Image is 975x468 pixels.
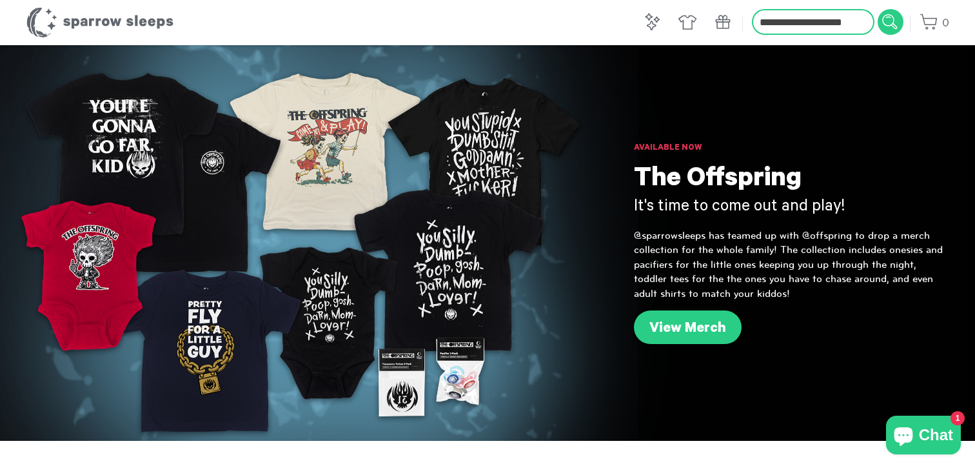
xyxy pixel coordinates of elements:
a: 0 [920,10,949,37]
inbox-online-store-chat: Shopify online store chat [882,416,965,458]
a: Apparel [678,10,697,38]
h1: The Offspring [634,165,949,197]
h6: Available Now [634,142,949,155]
h1: Sparrow Sleeps [26,6,174,39]
a: Music [642,10,662,38]
a: Gift Cards [713,10,733,38]
input: Submit [878,9,903,35]
p: @sparrowsleeps has teamed up with @offspring to drop a merch collection for the whole family! The... [634,229,949,301]
a: View Merch [634,310,742,344]
h3: It's time to come out and play! [634,197,949,219]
